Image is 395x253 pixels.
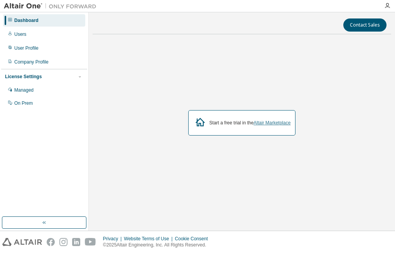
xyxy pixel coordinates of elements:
p: © 2025 Altair Engineering, Inc. All Rights Reserved. [103,242,213,248]
div: License Settings [5,74,42,80]
div: On Prem [14,100,33,106]
a: Altair Marketplace [253,120,290,126]
div: Managed [14,87,34,93]
div: Dashboard [14,17,39,23]
div: Cookie Consent [175,236,212,242]
div: Website Terms of Use [124,236,175,242]
img: youtube.svg [85,238,96,246]
div: Privacy [103,236,124,242]
img: facebook.svg [47,238,55,246]
div: Company Profile [14,59,49,65]
img: linkedin.svg [72,238,80,246]
div: Start a free trial in the [209,120,291,126]
button: Contact Sales [343,18,387,32]
div: Users [14,31,26,37]
img: instagram.svg [59,238,68,246]
img: altair_logo.svg [2,238,42,246]
div: User Profile [14,45,39,51]
img: Altair One [4,2,100,10]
